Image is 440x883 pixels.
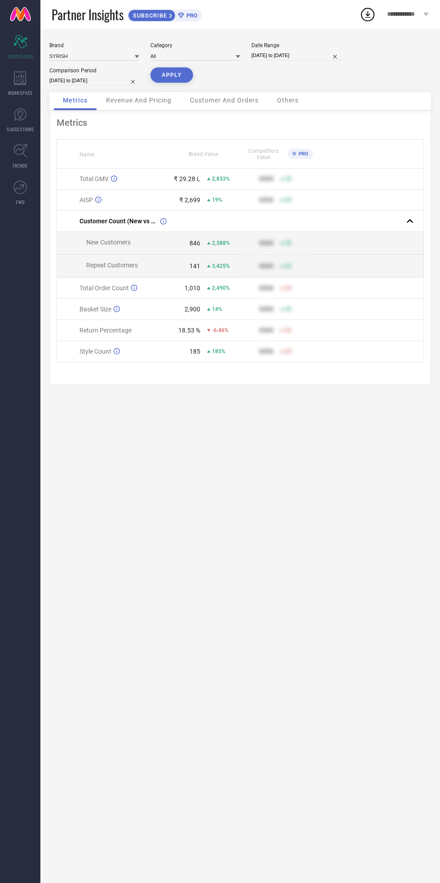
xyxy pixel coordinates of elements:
div: 2,900 [185,306,200,313]
span: Total Order Count [79,284,129,292]
span: Others [277,97,299,104]
span: 19% [212,197,222,203]
span: SCORECARDS [7,53,34,60]
span: 2,388% [212,240,230,246]
input: Select date range [251,51,341,60]
span: Customer Count (New vs Repeat) [79,217,158,225]
span: WORKSPACE [8,89,33,96]
div: ₹ 29.28 L [174,175,200,182]
span: Total GMV [79,175,109,182]
div: Brand [49,42,139,49]
a: SUBSCRIBEPRO [128,7,202,22]
div: 141 [189,262,200,270]
span: Customer And Orders [190,97,259,104]
div: 9999 [259,327,273,334]
span: 2,490% [212,285,230,291]
span: New Customers [86,239,131,246]
span: 14% [212,306,222,312]
span: Return Percentage [79,327,132,334]
span: Style Count [79,348,111,355]
span: Competitors Value [241,148,286,160]
span: Brand Value [189,151,218,157]
span: 50 [285,197,291,203]
div: 9999 [259,240,273,247]
span: 50 [285,176,291,182]
span: 50 [285,263,291,269]
div: 9999 [259,196,273,204]
span: SUBSCRIBE [128,12,169,19]
div: 1,010 [185,284,200,292]
span: 50 [285,240,291,246]
div: 846 [189,240,200,247]
div: Open download list [360,6,376,22]
span: 50 [285,285,291,291]
input: Select comparison period [49,76,139,85]
span: 50 [285,306,291,312]
span: AISP [79,196,93,204]
div: Comparison Period [49,67,139,74]
div: Metrics [57,117,424,128]
div: Category [150,42,240,49]
span: SUGGESTIONS [7,126,34,133]
span: Basket Size [79,306,111,313]
div: Date Range [251,42,341,49]
span: FWD [16,199,25,205]
div: 9999 [259,175,273,182]
span: 50 [285,327,291,333]
span: Metrics [63,97,88,104]
div: 18.53 % [178,327,200,334]
span: -6.46% [212,327,229,333]
span: 2,833% [212,176,230,182]
span: Name [79,151,94,158]
div: 185 [189,348,200,355]
div: ₹ 2,699 [179,196,200,204]
span: Revenue And Pricing [106,97,172,104]
div: 9999 [259,284,273,292]
span: 185% [212,348,225,355]
span: TRENDS [13,162,28,169]
span: PRO [184,12,198,19]
span: Repeat Customers [86,262,138,269]
span: Partner Insights [52,5,123,24]
span: 3,425% [212,263,230,269]
span: PRO [296,151,308,157]
span: 50 [285,348,291,355]
div: 9999 [259,262,273,270]
div: 9999 [259,348,273,355]
div: 9999 [259,306,273,313]
button: APPLY [150,67,193,83]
